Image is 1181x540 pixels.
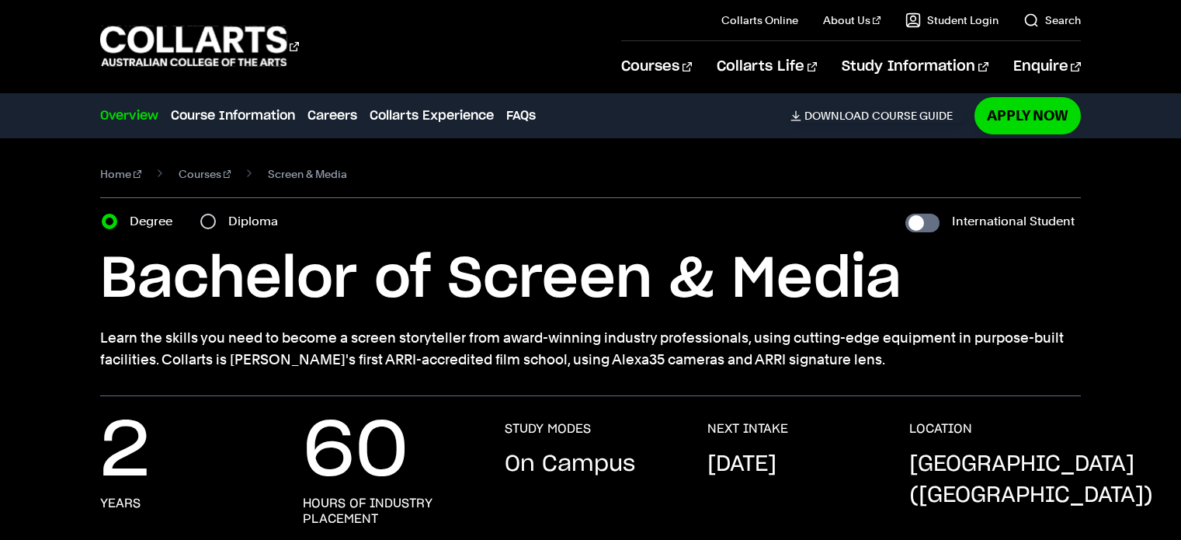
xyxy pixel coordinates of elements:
a: Collarts Online [721,12,798,28]
a: About Us [823,12,881,28]
a: Overview [100,106,158,125]
p: Learn the skills you need to become a screen storyteller from award-winning industry professional... [100,327,1080,371]
a: DownloadCourse Guide [790,109,965,123]
a: Courses [179,163,231,185]
h3: LOCATION [909,421,972,437]
a: Collarts Experience [370,106,494,125]
a: FAQs [506,106,536,125]
p: On Campus [505,449,635,480]
a: Study Information [842,41,988,92]
a: Courses [621,41,692,92]
div: Go to homepage [100,24,299,68]
a: Apply Now [974,97,1081,134]
p: 60 [303,421,408,483]
label: Diploma [228,211,287,232]
span: Download [804,109,869,123]
a: Home [100,163,141,185]
a: Collarts Life [717,41,817,92]
a: Student Login [905,12,999,28]
a: Careers [307,106,357,125]
h3: STUDY MODES [505,421,591,437]
a: Search [1023,12,1081,28]
h3: NEXT INTAKE [707,421,788,437]
span: Screen & Media [268,163,347,185]
a: Course Information [171,106,295,125]
a: Enquire [1013,41,1081,92]
label: Degree [130,211,182,232]
h3: years [100,496,141,511]
p: [DATE] [707,449,776,480]
h1: Bachelor of Screen & Media [100,245,1080,315]
p: 2 [100,421,150,483]
h3: hours of industry placement [303,496,474,527]
p: [GEOGRAPHIC_DATA] ([GEOGRAPHIC_DATA]) [909,449,1153,511]
label: International Student [952,211,1075,232]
